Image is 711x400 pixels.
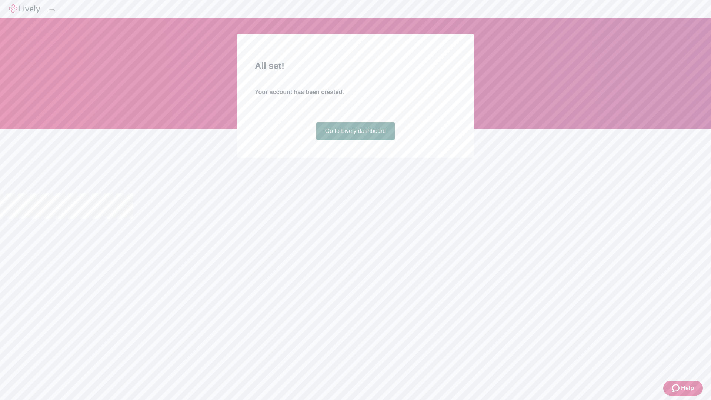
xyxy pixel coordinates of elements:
[681,384,694,393] span: Help
[255,88,456,97] h4: Your account has been created.
[255,59,456,73] h2: All set!
[663,381,703,396] button: Zendesk support iconHelp
[672,384,681,393] svg: Zendesk support icon
[49,9,55,11] button: Log out
[9,4,40,13] img: Lively
[316,122,395,140] a: Go to Lively dashboard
